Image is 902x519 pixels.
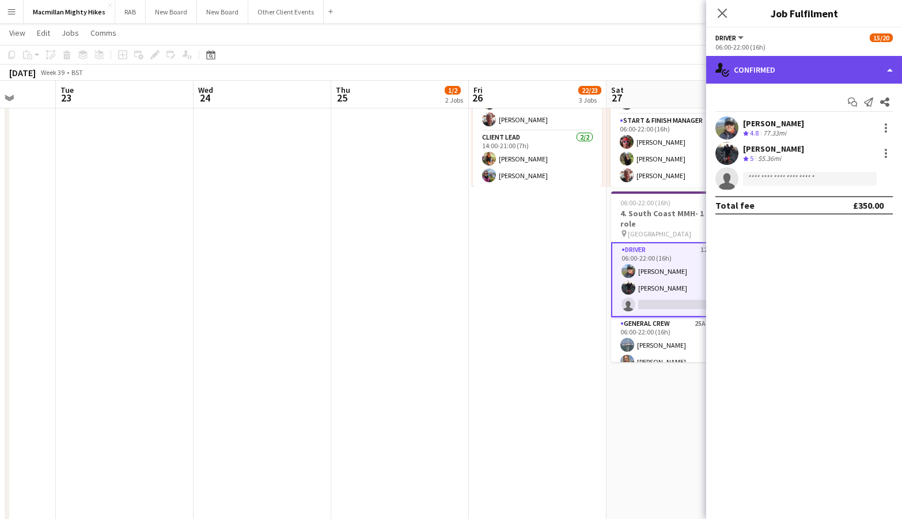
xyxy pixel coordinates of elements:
[611,114,740,187] app-card-role: Start & Finish Manager3/306:00-22:00 (16h)[PERSON_NAME][PERSON_NAME][PERSON_NAME]
[609,91,624,104] span: 27
[611,242,740,317] app-card-role: Driver12A2/306:00-22:00 (16h)[PERSON_NAME][PERSON_NAME]
[578,86,601,95] span: 22/23
[473,131,602,187] app-card-role: Client Lead2/214:00-21:00 (7h)[PERSON_NAME][PERSON_NAME]
[24,1,115,23] button: Macmillan Mighty Hikes
[445,86,461,95] span: 1/2
[248,1,324,23] button: Other Client Events
[761,129,789,138] div: 77.33mi
[197,1,248,23] button: New Board
[32,25,55,40] a: Edit
[86,25,121,40] a: Comms
[611,85,624,95] span: Sat
[611,208,740,229] h3: 4. South Coast MMH- 1 day role
[445,96,463,104] div: 2 Jobs
[9,28,25,38] span: View
[71,68,83,77] div: BST
[715,200,755,211] div: Total fee
[715,33,745,42] button: Driver
[59,91,74,104] span: 23
[196,91,213,104] span: 24
[750,154,753,163] span: 5
[62,28,79,38] span: Jobs
[90,28,116,38] span: Comms
[579,96,601,104] div: 3 Jobs
[334,91,350,104] span: 25
[146,1,197,23] button: New Board
[870,33,893,42] span: 15/20
[628,230,691,238] span: [GEOGRAPHIC_DATA]
[756,154,783,164] div: 55.36mi
[706,6,902,21] h3: Job Fulfilment
[115,1,146,23] button: RAB
[715,43,893,51] div: 06:00-22:00 (16h)
[473,85,483,95] span: Fri
[750,129,759,137] span: 4.8
[743,144,804,154] div: [PERSON_NAME]
[336,85,350,95] span: Thu
[5,25,30,40] a: View
[706,56,902,84] div: Confirmed
[38,68,67,77] span: Week 39
[57,25,84,40] a: Jobs
[853,200,884,211] div: £350.00
[715,33,736,42] span: Driver
[611,191,740,362] app-job-card: 06:00-22:00 (16h)15/204. South Coast MMH- 1 day role [GEOGRAPHIC_DATA]2 RolesDriver12A2/306:00-22...
[37,28,50,38] span: Edit
[743,118,804,129] div: [PERSON_NAME]
[9,67,36,78] div: [DATE]
[198,85,213,95] span: Wed
[472,91,483,104] span: 26
[60,85,74,95] span: Tue
[620,198,670,207] span: 06:00-22:00 (16h)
